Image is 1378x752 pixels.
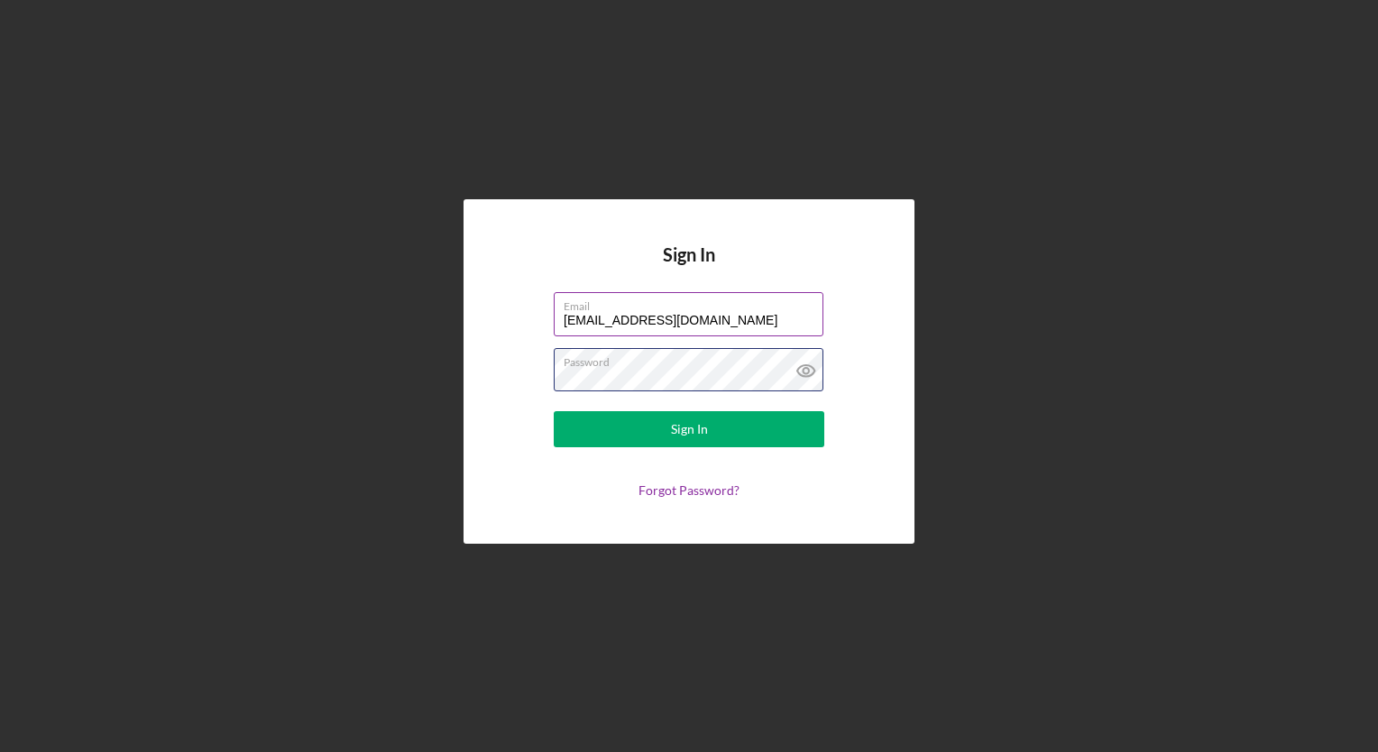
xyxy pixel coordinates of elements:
[564,293,823,313] label: Email
[554,411,824,447] button: Sign In
[638,482,740,498] a: Forgot Password?
[671,411,708,447] div: Sign In
[564,349,823,369] label: Password
[663,244,715,292] h4: Sign In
